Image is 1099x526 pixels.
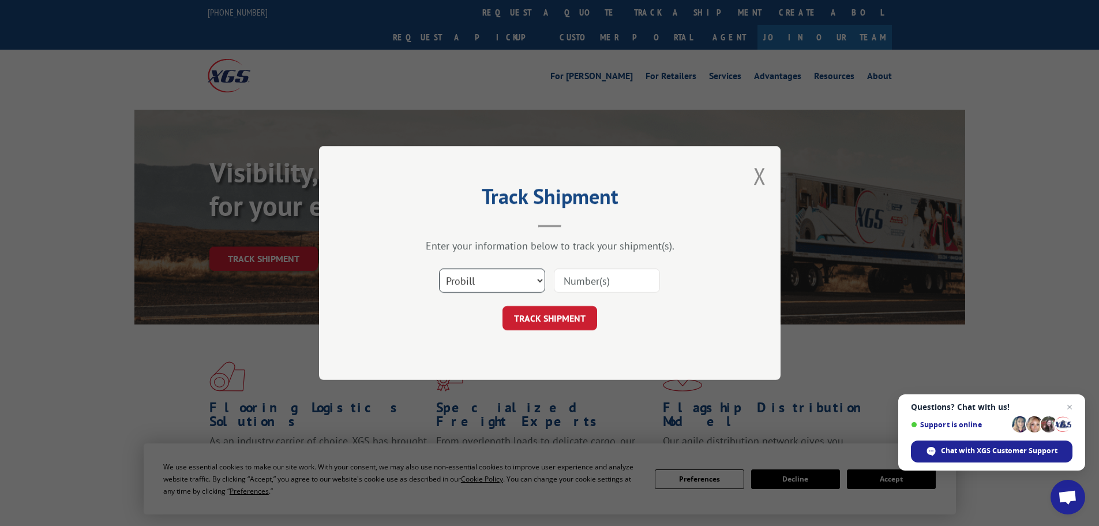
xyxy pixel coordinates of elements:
[377,239,723,252] div: Enter your information below to track your shipment(s).
[941,446,1057,456] span: Chat with XGS Customer Support
[502,306,597,330] button: TRACK SHIPMENT
[911,402,1072,412] span: Questions? Chat with us!
[753,161,766,191] button: Close modal
[554,268,660,293] input: Number(s)
[1063,400,1077,414] span: Close chat
[911,420,1008,429] span: Support is online
[911,441,1072,462] div: Chat with XGS Customer Support
[377,188,723,210] h2: Track Shipment
[1051,480,1085,514] div: Open chat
